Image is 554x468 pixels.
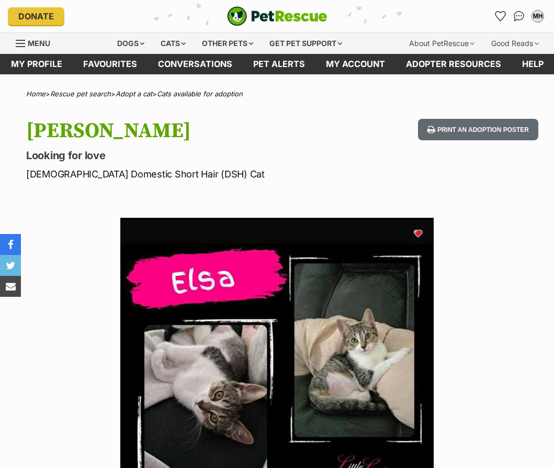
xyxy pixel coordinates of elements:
a: Favourites [492,8,508,25]
a: My account [315,54,395,74]
span: Menu [28,39,50,48]
a: Donate [8,7,64,25]
ul: Account quick links [492,8,546,25]
img: chat-41dd97257d64d25036548639549fe6c8038ab92f7586957e7f3b1b290dea8141.svg [514,11,525,21]
a: Cats available for adoption [157,90,243,98]
div: About PetRescue [402,33,482,54]
img: logo-cat-932fe2b9b8326f06289b0f2fb663e598f794de774fb13d1741a6617ecf9a85b4.svg [227,6,327,26]
div: Dogs [110,33,152,54]
button: favourite [408,223,428,244]
h1: [PERSON_NAME] [26,119,340,143]
a: Help [512,54,554,74]
a: Conversations [511,8,527,25]
a: My profile [1,54,73,74]
a: Pet alerts [243,54,315,74]
div: Good Reads [484,33,546,54]
a: Adopter resources [395,54,512,74]
div: Other pets [195,33,261,54]
p: Looking for love [26,148,340,163]
a: Favourites [73,54,148,74]
a: Menu [16,33,58,52]
p: [DEMOGRAPHIC_DATA] Domestic Short Hair (DSH) Cat [26,167,340,181]
a: Home [26,90,46,98]
a: conversations [148,54,243,74]
a: Rescue pet search [50,90,111,98]
button: Print an adoption poster [418,119,538,140]
a: PetRescue [227,6,327,26]
a: Adopt a cat [116,90,152,98]
div: Cats [153,33,193,54]
div: MH [533,11,543,21]
button: My account [529,8,546,25]
div: Get pet support [262,33,349,54]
